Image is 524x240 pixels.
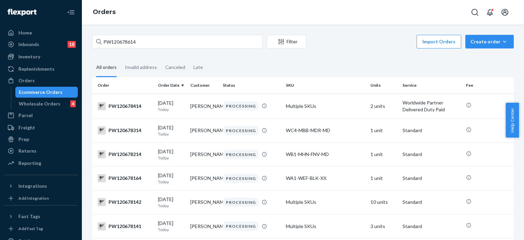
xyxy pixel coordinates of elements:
p: Standard [403,175,460,182]
div: Create order [470,38,509,45]
div: PW120678141 [98,222,152,230]
td: 1 unit [368,118,400,142]
a: Reporting [4,158,78,169]
a: Add Fast Tag [4,225,78,233]
a: Home [4,27,78,38]
th: Service [400,77,463,94]
div: [DATE] [158,220,185,232]
td: 10 units [368,190,400,214]
th: SKU [283,77,367,94]
div: Filter [267,38,306,45]
td: [PERSON_NAME] [188,214,220,238]
td: 1 unit [368,142,400,166]
div: PW120678164 [98,174,152,182]
button: Import Orders [417,35,461,48]
div: Invalid address [125,58,157,76]
div: 4 [70,100,76,107]
p: Today [158,131,185,137]
div: Replenishments [18,66,55,72]
div: PROCESSING [223,174,259,183]
div: Ecommerce Orders [19,89,62,96]
a: Orders [93,8,116,16]
td: Multiple SKUs [283,190,367,214]
button: Open notifications [483,5,497,19]
div: WC4-MBB-MDR-MD [286,127,365,134]
a: Freight [4,122,78,133]
a: Orders [4,75,78,86]
th: Fee [463,77,514,94]
iframe: Opens a widget where you can chat to one of our agents [481,220,517,237]
div: Returns [18,147,37,154]
button: Open Search Box [468,5,482,19]
td: 1 unit [368,166,400,190]
div: PROCESSING [223,150,259,159]
p: Today [158,227,185,232]
div: [DATE] [158,196,185,209]
div: Orders [18,77,35,84]
td: 3 units [368,214,400,238]
button: Fast Tags [4,211,78,222]
div: Inbounds [18,41,39,48]
a: Returns [4,145,78,156]
p: Today [158,203,185,209]
td: [PERSON_NAME] [188,142,220,166]
div: PW120678214 [98,150,152,158]
div: Add Fast Tag [18,226,43,231]
td: [PERSON_NAME] [188,94,220,118]
div: Home [18,29,32,36]
p: Standard [403,199,460,206]
div: PW120678314 [98,126,152,135]
td: Multiple SKUs [283,214,367,238]
button: Help Center [506,103,519,138]
p: Today [158,107,185,112]
p: Today [158,179,185,185]
button: Create order [465,35,514,48]
button: Filter [267,35,306,48]
div: WB1-MHN-FNV-MD [286,151,365,158]
p: Standard [403,127,460,134]
th: Order [92,77,155,94]
th: Order Date [155,77,188,94]
th: Units [368,77,400,94]
td: [PERSON_NAME] [188,190,220,214]
div: All orders [96,58,117,77]
button: Integrations [4,181,78,192]
img: Flexport logo [8,9,37,16]
button: Open account menu [498,5,512,19]
td: 2 units [368,94,400,118]
div: Add Integration [18,195,49,201]
div: Inventory [18,53,40,60]
div: [DATE] [158,148,185,161]
div: Fast Tags [18,213,40,220]
button: Close Navigation [64,5,78,19]
div: PROCESSING [223,222,259,231]
div: [DATE] [158,100,185,112]
div: Canceled [165,58,185,76]
a: Inventory [4,51,78,62]
p: Worldwide Partner Delivered Duty Paid [403,99,460,113]
th: Status [220,77,283,94]
a: Ecommerce Orders [15,87,78,98]
a: Prep [4,134,78,145]
ol: breadcrumbs [87,2,121,22]
div: 18 [68,41,76,48]
div: Reporting [18,160,41,167]
p: Standard [403,223,460,230]
td: [PERSON_NAME] [188,166,220,190]
div: Customer [190,82,217,88]
div: Wholesale Orders [19,100,60,107]
div: Parcel [18,112,33,119]
a: Wholesale Orders4 [15,98,78,109]
td: [PERSON_NAME] [188,118,220,142]
div: [DATE] [158,172,185,185]
div: PROCESSING [223,198,259,207]
div: PROCESSING [223,101,259,111]
div: Freight [18,124,35,131]
div: Integrations [18,183,47,189]
p: Today [158,155,185,161]
p: Standard [403,151,460,158]
a: Inbounds18 [4,39,78,50]
td: Multiple SKUs [283,94,367,118]
div: WA1-WEF-BLK-XX [286,175,365,182]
